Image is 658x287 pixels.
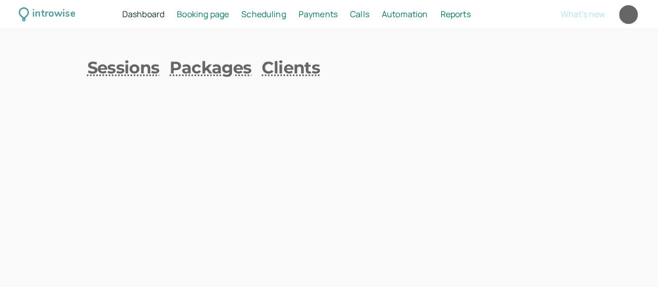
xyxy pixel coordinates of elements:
[177,8,229,21] a: Booking page
[241,8,286,21] a: Scheduling
[32,6,75,22] div: introwise
[87,56,160,80] a: Sessions
[382,8,428,21] a: Automation
[440,8,470,20] span: Reports
[561,9,605,19] button: What's new
[262,56,320,80] a: Clients
[19,6,75,22] a: introwise
[177,8,229,20] span: Booking page
[561,8,605,20] span: What's new
[299,8,338,20] span: Payments
[350,8,369,21] a: Calls
[617,4,639,26] a: Account
[241,8,286,20] span: Scheduling
[350,8,369,20] span: Calls
[122,8,164,21] a: Dashboard
[122,8,164,20] span: Dashboard
[170,56,251,80] a: Packages
[382,8,428,20] span: Automation
[440,8,470,21] a: Reports
[299,8,338,21] a: Payments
